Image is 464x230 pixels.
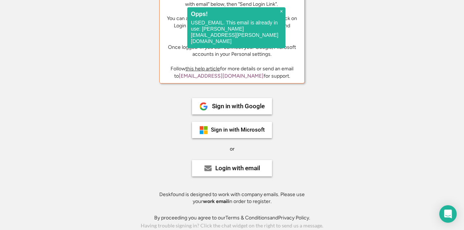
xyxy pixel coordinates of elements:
a: this help article [185,66,220,72]
div: Deskfound is designed to work with company emails. Please use your in order to register. [150,191,314,205]
div: By proceeding you agree to our and [154,214,310,222]
div: Open Intercom Messenger [439,205,457,223]
a: [EMAIL_ADDRESS][DOMAIN_NAME] [179,73,264,79]
div: Sign in with Google [212,103,265,109]
a: Privacy Policy. [278,215,310,221]
div: Sign in with Microsoft [211,127,265,133]
div: Follow for more details or send an email to for support. [165,65,299,79]
span: × [280,8,283,15]
h2: Opps! [191,11,282,17]
a: Terms & Conditions [225,215,270,221]
p: USED_EMAIL. This email is already in use: [PERSON_NAME][EMAIL_ADDRESS][PERSON_NAME][DOMAIN_NAME] [191,20,282,44]
strong: work email [203,198,228,204]
img: ms-symbollockup_mssymbol_19.png [199,126,208,135]
div: or [230,145,235,153]
img: 1024px-Google__G__Logo.svg.png [199,102,208,111]
div: Login with email [215,165,260,171]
